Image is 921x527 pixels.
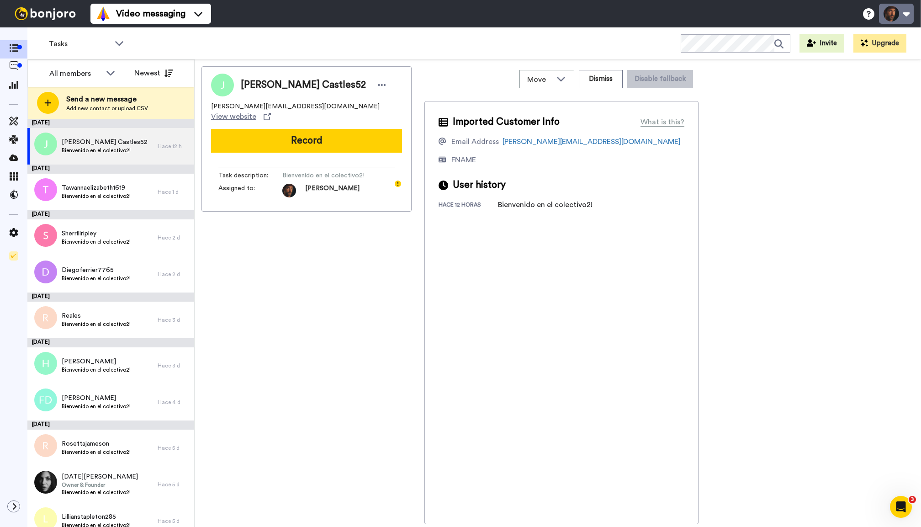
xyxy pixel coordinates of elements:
[96,6,111,21] img: vm-color.svg
[62,138,148,147] span: [PERSON_NAME] Castles52
[62,147,148,154] span: Bienvenido en el colectivo2!
[49,38,110,49] span: Tasks
[27,210,194,219] div: [DATE]
[62,472,138,481] span: [DATE][PERSON_NAME]
[158,143,190,150] div: Hace 12 h
[62,229,131,238] span: Sherrillripley
[62,366,131,373] span: Bienvenido en el colectivo2!
[158,188,190,196] div: Hace 1 d
[62,439,131,448] span: Rosettajameson
[218,171,282,180] span: Task description :
[62,403,131,410] span: Bienvenido en el colectivo2!
[909,496,916,503] span: 3
[116,7,185,20] span: Video messaging
[579,70,623,88] button: Dismiss
[627,70,693,88] button: Disable fallback
[27,119,194,128] div: [DATE]
[11,7,79,20] img: bj-logo-header-white.svg
[34,224,57,247] img: s.png
[503,138,681,145] a: [PERSON_NAME][EMAIL_ADDRESS][DOMAIN_NAME]
[158,271,190,278] div: Hace 2 d
[158,399,190,406] div: Hace 4 d
[66,94,148,105] span: Send a new message
[9,251,18,261] img: Checklist.svg
[27,421,194,430] div: [DATE]
[62,394,131,403] span: [PERSON_NAME]
[218,184,282,197] span: Assigned to:
[527,74,552,85] span: Move
[34,389,57,411] img: fd.png
[62,266,131,275] span: Diegoferrier7765
[62,481,138,489] span: Owner & Founder
[211,129,402,153] button: Record
[241,78,366,92] span: [PERSON_NAME] Castles52
[34,471,57,494] img: e6a30c41-197a-462c-abf1-fde37cdecafd.jpg
[158,481,190,488] div: Hace 5 d
[62,275,131,282] span: Bienvenido en el colectivo2!
[451,136,499,147] div: Email Address
[439,201,498,210] div: hace 12 horas
[282,184,296,197] img: 433a0d39-d5e5-4e8b-95ab-563eba39db7f-1570019947.jpg
[211,111,256,122] span: View website
[27,165,194,174] div: [DATE]
[799,34,844,53] button: Invite
[853,34,906,53] button: Upgrade
[62,489,138,496] span: Bienvenido en el colectivo2!
[62,311,131,320] span: Reales
[34,434,57,457] img: r.png
[394,180,402,188] div: Tooltip anchor
[127,64,180,82] button: Newest
[282,171,369,180] span: Bienvenido en el colectivo2!
[158,362,190,369] div: Hace 3 d
[453,178,506,192] span: User history
[66,105,148,112] span: Add new contact or upload CSV
[305,184,360,197] span: [PERSON_NAME]
[62,357,131,366] span: [PERSON_NAME]
[27,338,194,347] div: [DATE]
[34,352,57,375] img: h.png
[34,133,57,155] img: j.png
[49,68,101,79] div: All members
[498,199,593,210] div: Bienvenido en el colectivo2!
[62,183,131,192] span: Tawannaelizabeth1619
[34,178,57,201] img: t.png
[62,238,131,245] span: Bienvenido en el colectivo2!
[890,496,912,518] iframe: Intercom live chat
[211,102,380,111] span: [PERSON_NAME][EMAIL_ADDRESS][DOMAIN_NAME]
[158,444,190,452] div: Hace 5 d
[158,234,190,241] div: Hace 2 d
[34,261,57,283] img: d.png
[158,517,190,525] div: Hace 5 d
[34,306,57,329] img: r.png
[453,115,560,129] span: Imported Customer Info
[211,74,234,96] img: Profile Image
[62,448,131,456] span: Bienvenido en el colectivo2!
[211,111,271,122] a: View website
[451,154,476,165] div: FNAME
[62,512,131,522] span: Lillianstapleton285
[62,320,131,328] span: Bienvenido en el colectivo2!
[158,316,190,324] div: Hace 3 d
[27,293,194,302] div: [DATE]
[62,192,131,200] span: Bienvenido en el colectivo2!
[640,117,684,128] div: What is this?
